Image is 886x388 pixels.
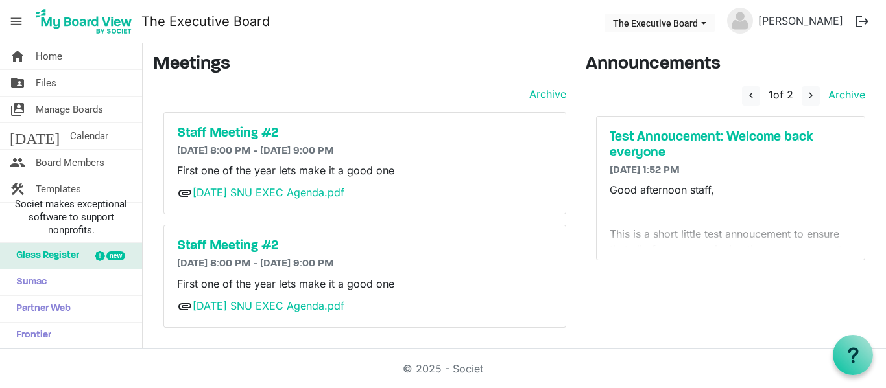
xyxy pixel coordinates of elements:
a: © 2025 - Societ [403,362,483,375]
span: Calendar [70,123,108,149]
button: navigate_next [802,86,820,106]
h6: [DATE] 8:00 PM - [DATE] 9:00 PM [177,258,553,270]
a: Test Annoucement: Welcome back everyone [610,130,852,161]
div: new [106,251,125,260]
span: folder_shared [10,70,25,96]
span: Templates [36,176,81,202]
span: Partner Web [10,296,71,322]
button: The Executive Board dropdownbutton [605,14,715,32]
a: My Board View Logo [32,5,141,38]
span: navigate_before [745,89,757,101]
a: Staff Meeting #2 [177,238,553,254]
p: First one of the year lets make it a good one [177,163,553,178]
span: Board Members [36,150,104,176]
h3: Meetings [153,54,566,76]
span: of 2 [769,88,793,101]
span: menu [4,9,29,34]
span: navigate_next [805,89,817,101]
span: [DATE] 1:52 PM [610,165,680,176]
a: The Executive Board [141,8,270,34]
img: no-profile-picture.svg [727,8,753,34]
span: Sumac [10,269,47,295]
span: [DATE] [10,123,60,149]
h3: Announcements [586,54,876,76]
span: people [10,150,25,176]
a: [DATE] SNU EXEC Agenda.pdf [193,299,344,312]
a: Staff Meeting #2 [177,126,553,141]
span: home [10,43,25,69]
h6: [DATE] 8:00 PM - [DATE] 9:00 PM [177,145,553,157]
p: First one of the year lets make it a good one [177,276,553,291]
span: construction [10,176,25,202]
span: attachment [177,299,193,314]
p: This is a short little test annoucement to ensure that all of you are recieving these annoucement... [610,226,852,335]
p: Good afternoon staff, [610,182,852,198]
span: 1 [769,88,773,101]
img: My Board View Logo [32,5,136,38]
span: Frontier [10,323,51,348]
a: Archive [524,86,566,102]
a: [DATE] SNU EXEC Agenda.pdf [193,186,344,199]
button: logout [848,8,876,35]
button: navigate_before [742,86,760,106]
span: Societ makes exceptional software to support nonprofits. [6,198,136,236]
span: Glass Register [10,243,79,269]
a: Archive [823,88,865,101]
span: Files [36,70,56,96]
span: Manage Boards [36,97,103,122]
span: switch_account [10,97,25,122]
span: Home [36,43,62,69]
a: [PERSON_NAME] [753,8,848,34]
span: attachment [177,185,193,201]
